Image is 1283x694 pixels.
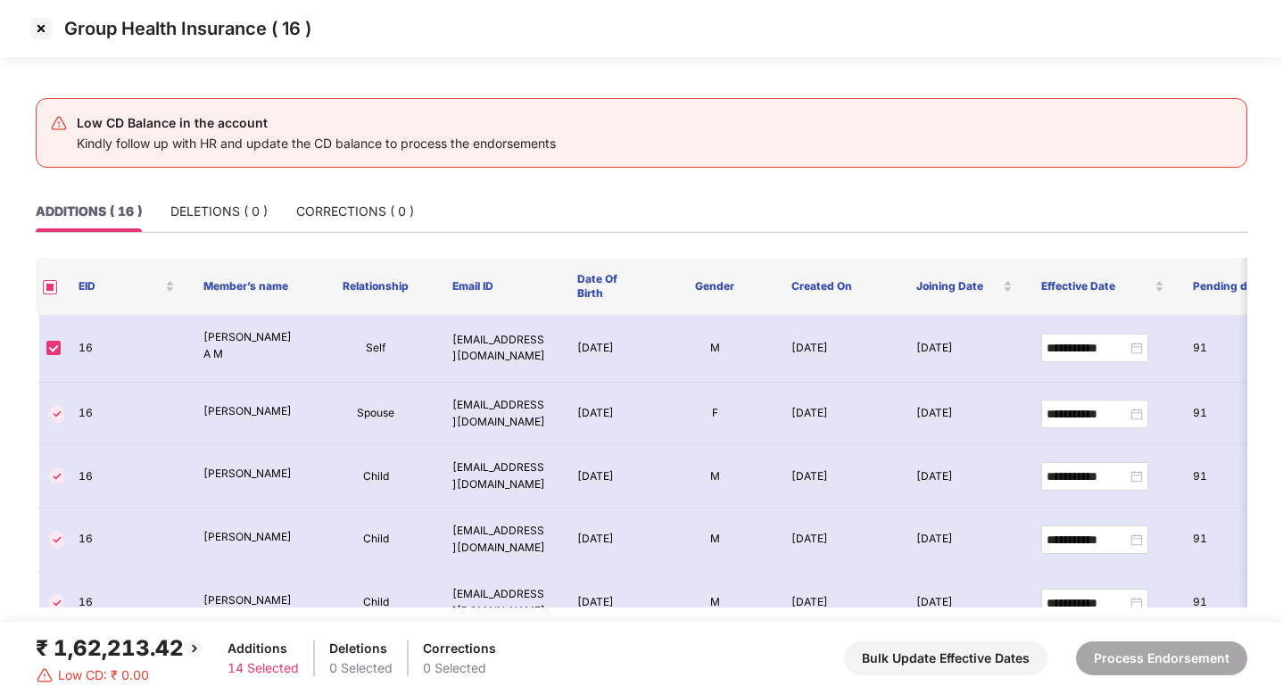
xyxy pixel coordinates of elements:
[27,14,55,43] img: svg+xml;base64,PHN2ZyBpZD0iQ3Jvc3MtMzJ4MzIiIHhtbG5zPSJodHRwOi8vd3d3LnczLm9yZy8yMDAwL3N2ZyIgd2lkdG...
[46,466,68,487] img: svg+xml;base64,PHN2ZyBpZD0iVGljay0zMngzMiIgeG1sbnM9Imh0dHA6Ly93d3cudzMub3JnLzIwMDAvc3ZnIiB3aWR0aD...
[1041,279,1151,293] span: Effective Date
[902,445,1027,508] td: [DATE]
[652,315,777,383] td: M
[228,658,299,678] div: 14 Selected
[1027,258,1179,315] th: Effective Date
[314,445,439,508] td: Child
[777,508,902,572] td: [DATE]
[902,258,1027,315] th: Joining Date
[64,445,189,508] td: 16
[902,315,1027,383] td: [DATE]
[184,638,205,659] img: svg+xml;base64,PHN2ZyBpZD0iQmFjay0yMHgyMCIgeG1sbnM9Imh0dHA6Ly93d3cudzMub3JnLzIwMDAvc3ZnIiB3aWR0aD...
[64,383,189,446] td: 16
[777,383,902,446] td: [DATE]
[1193,279,1276,293] span: Pending days
[777,315,902,383] td: [DATE]
[329,658,393,678] div: 0 Selected
[77,112,556,134] div: Low CD Balance in the account
[64,508,189,572] td: 16
[652,383,777,446] td: F
[902,508,1027,572] td: [DATE]
[563,315,652,383] td: [DATE]
[64,315,189,383] td: 16
[438,572,563,635] td: [EMAIL_ADDRESS][DOMAIN_NAME]
[438,315,563,383] td: [EMAIL_ADDRESS][DOMAIN_NAME]
[189,258,314,315] th: Member’s name
[79,279,161,293] span: EID
[77,134,556,153] div: Kindly follow up with HR and update the CD balance to process the endorsements
[438,383,563,446] td: [EMAIL_ADDRESS][DOMAIN_NAME]
[314,572,439,635] td: Child
[64,572,189,635] td: 16
[46,403,68,425] img: svg+xml;base64,PHN2ZyBpZD0iVGljay0zMngzMiIgeG1sbnM9Imh0dHA6Ly93d3cudzMub3JnLzIwMDAvc3ZnIiB3aWR0aD...
[314,258,439,315] th: Relationship
[203,529,300,546] p: [PERSON_NAME]
[916,279,999,293] span: Joining Date
[1076,641,1247,675] button: Process Endorsement
[902,572,1027,635] td: [DATE]
[902,383,1027,446] td: [DATE]
[64,18,311,39] p: Group Health Insurance ( 16 )
[563,508,652,572] td: [DATE]
[438,258,563,315] th: Email ID
[203,403,300,420] p: [PERSON_NAME]
[314,508,439,572] td: Child
[64,258,189,315] th: EID
[58,665,149,685] span: Low CD: ₹ 0.00
[563,383,652,446] td: [DATE]
[36,202,142,221] div: ADDITIONS ( 16 )
[46,592,68,614] img: svg+xml;base64,PHN2ZyBpZD0iVGljay0zMngzMiIgeG1sbnM9Imh0dHA6Ly93d3cudzMub3JnLzIwMDAvc3ZnIiB3aWR0aD...
[203,592,300,609] p: [PERSON_NAME]
[652,258,777,315] th: Gender
[438,508,563,572] td: [EMAIL_ADDRESS][DOMAIN_NAME]
[36,666,54,684] img: svg+xml;base64,PHN2ZyBpZD0iRGFuZ2VyLTMyeDMyIiB4bWxucz0iaHR0cDovL3d3dy53My5vcmcvMjAwMC9zdmciIHdpZH...
[423,639,496,658] div: Corrections
[777,258,902,315] th: Created On
[46,529,68,550] img: svg+xml;base64,PHN2ZyBpZD0iVGljay0zMngzMiIgeG1sbnM9Imh0dHA6Ly93d3cudzMub3JnLzIwMDAvc3ZnIiB3aWR0aD...
[438,445,563,508] td: [EMAIL_ADDRESS][DOMAIN_NAME]
[563,258,652,315] th: Date Of Birth
[228,639,299,658] div: Additions
[777,572,902,635] td: [DATE]
[844,641,1047,675] button: Bulk Update Effective Dates
[329,639,393,658] div: Deletions
[170,202,268,221] div: DELETIONS ( 0 )
[314,315,439,383] td: Self
[652,572,777,635] td: M
[563,445,652,508] td: [DATE]
[296,202,414,221] div: CORRECTIONS ( 0 )
[563,572,652,635] td: [DATE]
[314,383,439,446] td: Spouse
[36,632,205,665] div: ₹ 1,62,213.42
[777,445,902,508] td: [DATE]
[50,114,68,132] img: svg+xml;base64,PHN2ZyB4bWxucz0iaHR0cDovL3d3dy53My5vcmcvMjAwMC9zdmciIHdpZHRoPSIyNCIgaGVpZ2h0PSIyNC...
[652,508,777,572] td: M
[203,466,300,483] p: [PERSON_NAME]
[203,329,300,363] p: [PERSON_NAME] A M
[423,658,496,678] div: 0 Selected
[652,445,777,508] td: M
